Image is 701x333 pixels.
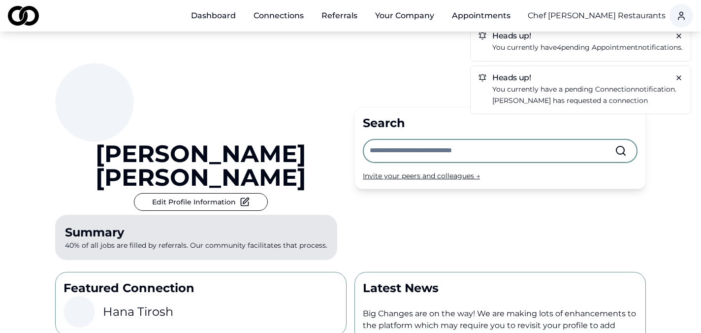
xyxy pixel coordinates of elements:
[134,193,268,211] button: Edit Profile Information
[528,10,666,22] button: Chef [PERSON_NAME] Restaurants
[492,42,683,53] p: You currently have pending notifications.
[557,43,561,52] em: 4
[183,6,518,26] nav: Main
[8,6,39,26] img: logo
[444,6,518,26] a: Appointments
[367,6,442,26] button: Your Company
[492,42,683,53] a: You currently have4pending appointmentnotifications.
[492,84,683,106] a: You currently have a pending connectionnotification.[PERSON_NAME] has requested a connection
[492,84,683,95] p: You currently have a pending notification.
[64,280,338,296] p: Featured Connection
[595,85,635,94] span: connection
[246,6,312,26] a: Connections
[55,215,337,260] p: 40% of all jobs are filled by referrals. Our community facilitates that process.
[363,171,637,181] div: Invite your peers and colleagues →
[183,6,244,26] a: Dashboard
[314,6,365,26] a: Referrals
[592,43,638,52] span: appointment
[55,142,347,189] a: [PERSON_NAME] [PERSON_NAME]
[363,280,637,296] p: Latest News
[65,225,327,240] div: Summary
[478,32,683,40] h5: Heads up!
[363,115,637,131] div: Search
[492,95,683,106] p: [PERSON_NAME] has requested a connection
[103,304,173,320] h3: Hana Tirosh
[478,74,683,82] h5: Heads up!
